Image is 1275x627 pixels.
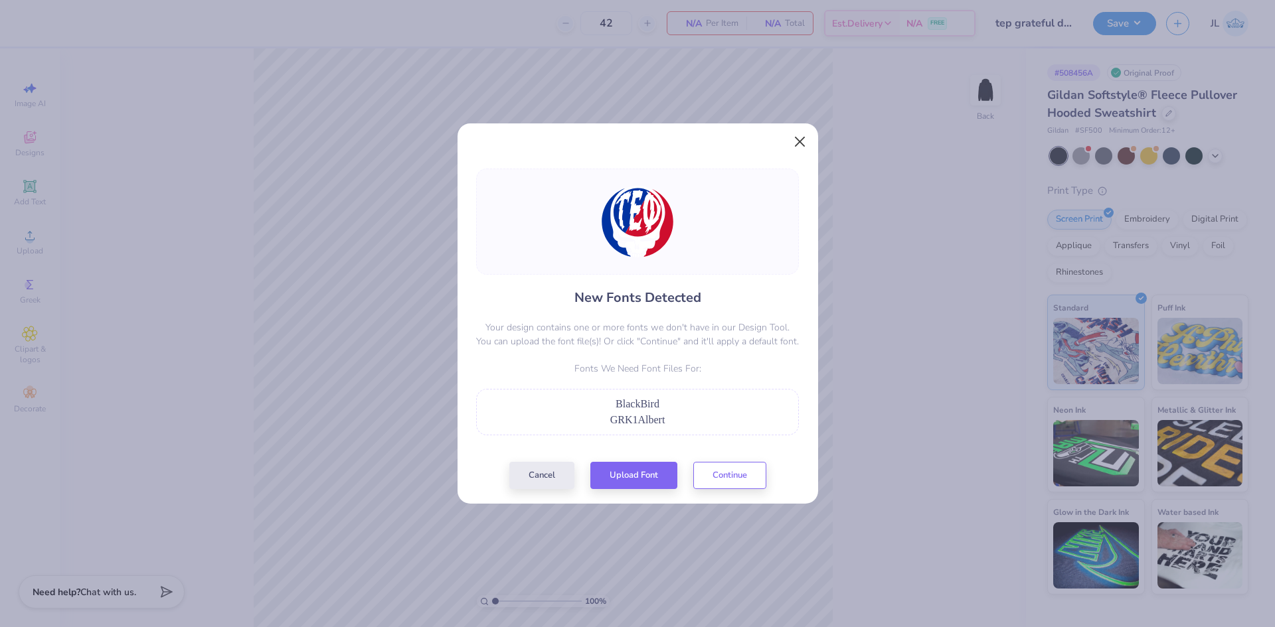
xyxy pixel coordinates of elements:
span: BlackBird [616,398,659,409]
h4: New Fonts Detected [574,288,701,307]
p: Fonts We Need Font Files For: [476,362,799,376]
span: GRK1Albert [610,414,665,425]
p: Your design contains one or more fonts we don't have in our Design Tool. You can upload the font ... [476,320,799,348]
button: Continue [693,462,766,489]
button: Cancel [509,462,574,489]
button: Close [787,129,812,155]
button: Upload Font [590,462,677,489]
